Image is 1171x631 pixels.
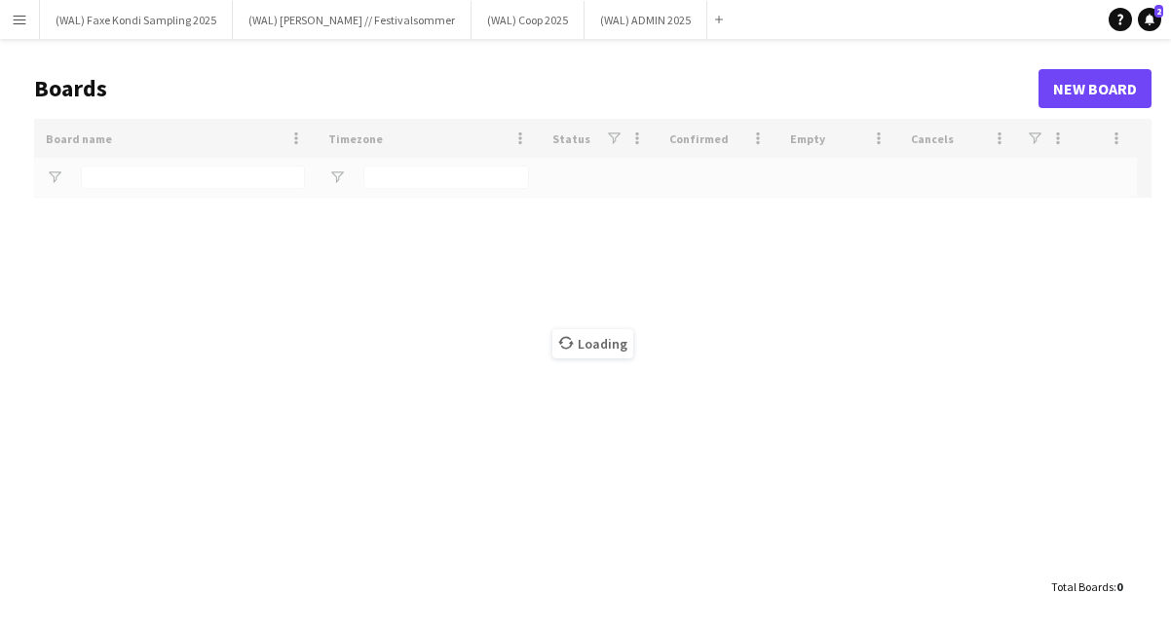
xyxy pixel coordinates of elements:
[34,74,1039,103] h1: Boards
[1051,568,1122,606] div: :
[1154,5,1163,18] span: 2
[1116,579,1122,594] span: 0
[585,1,707,39] button: (WAL) ADMIN 2025
[1051,579,1114,594] span: Total Boards
[1138,8,1161,31] a: 2
[1039,69,1152,108] a: New Board
[40,1,233,39] button: (WAL) Faxe Kondi Sampling 2025
[472,1,585,39] button: (WAL) Coop 2025
[552,329,633,358] span: Loading
[233,1,472,39] button: (WAL) [PERSON_NAME] // Festivalsommer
